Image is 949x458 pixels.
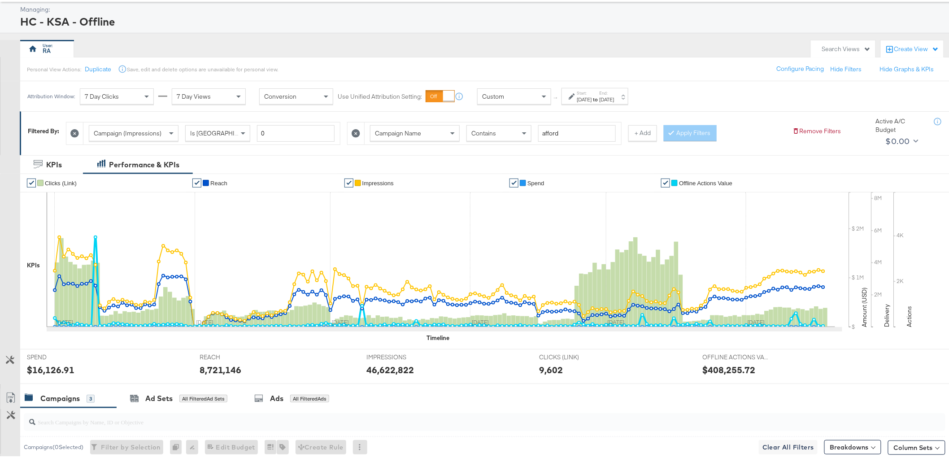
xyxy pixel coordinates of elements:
div: 46,622,822 [366,362,414,375]
div: All Filtered Ad Sets [179,393,227,401]
div: Save, edit and delete options are unavailable for personal view. [127,64,278,71]
span: ↑ [552,95,561,98]
div: 3 [87,393,95,401]
span: Conversion [264,91,296,99]
div: $408,255.72 [703,362,756,375]
div: Ads [270,392,283,402]
a: ✔ [27,177,36,186]
div: Create View [894,43,939,52]
div: RA [43,45,51,53]
div: $0.00 [886,133,910,146]
button: + Add [628,123,657,140]
a: ✔ [661,177,670,186]
div: $16,126.91 [27,362,74,375]
div: Filtered By: [28,125,59,134]
div: Active A/C Budget [876,115,925,132]
div: Timeline [427,332,449,340]
button: Breakdowns [824,438,881,453]
div: KPIs [46,158,62,168]
div: All Filtered Ads [290,393,329,401]
button: $0.00 [882,132,920,147]
span: Offline Actions Value [679,178,732,185]
span: IMPRESSIONS [366,351,434,360]
div: [DATE] [577,94,592,101]
span: Contains [471,127,496,135]
span: Campaign (Impressions) [94,127,161,135]
div: Performance & KPIs [109,158,179,168]
span: 7 Day Clicks [85,91,119,99]
span: 7 Day Views [177,91,211,99]
span: Spend [527,178,544,185]
div: KPIs [27,259,40,268]
div: Attribution Window: [27,92,75,98]
a: ✔ [344,177,353,186]
button: Clear All Filters [759,438,818,453]
text: Amount (USD) [861,286,869,325]
div: 8,721,146 [200,362,242,375]
button: Duplicate [85,63,111,72]
div: 9,602 [539,362,563,375]
div: Campaigns [40,392,80,402]
label: Start: [577,88,592,94]
button: Hide Graphs & KPIs [880,63,934,72]
span: OFFLINE ACTIONS VALUE [703,351,770,360]
span: Campaign Name [375,127,421,135]
div: Personal View Actions: [27,64,81,71]
span: Impressions [362,178,394,185]
span: Reach [210,178,227,185]
div: Managing: [20,4,945,12]
span: CLICKS (LINK) [539,351,606,360]
text: Actions [905,304,914,325]
button: Configure Pacing [771,59,831,75]
div: Campaigns ( 0 Selected) [24,441,83,449]
text: Delivery [883,302,891,325]
div: [DATE] [600,94,614,101]
strong: to [592,94,600,101]
div: Search Views [822,43,871,52]
label: Use Unified Attribution Setting: [338,91,422,99]
span: Custom [482,91,504,99]
input: Search Campaigns by Name, ID or Objective [35,408,860,425]
input: Enter a search term [538,123,616,140]
span: Clicks (Link) [45,178,77,185]
div: Ad Sets [145,392,173,402]
a: ✔ [509,177,518,186]
span: Clear All Filters [762,440,814,451]
button: Hide Filters [831,63,862,72]
div: HC - KSA - Offline [20,12,945,27]
span: SPEND [27,351,94,360]
button: Remove Filters [792,125,841,134]
span: Is [GEOGRAPHIC_DATA] [190,127,259,135]
div: 0 [170,438,186,453]
input: Enter a number [257,123,335,140]
button: Column Sets [888,439,945,453]
a: ✔ [192,177,201,186]
span: REACH [200,351,267,360]
label: End: [600,88,614,94]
